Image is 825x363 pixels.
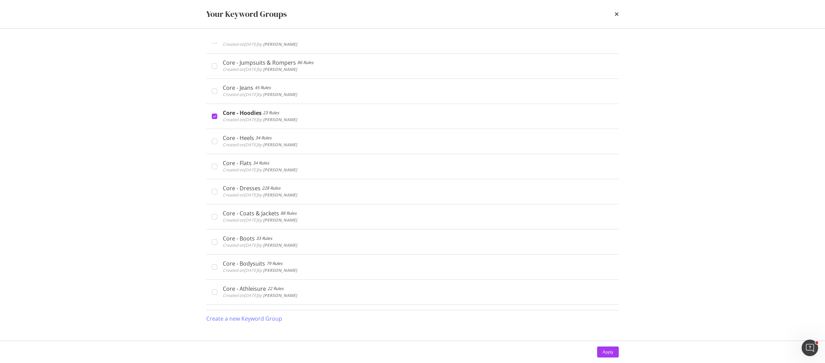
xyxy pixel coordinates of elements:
span: Created on [DATE] by [223,66,297,72]
div: 86 Rules [297,59,313,66]
div: Core - Bodysuits [223,260,265,267]
div: Core - Hoodies [223,109,262,116]
span: Created on [DATE] by [223,41,297,47]
b: [PERSON_NAME] [263,242,297,248]
b: [PERSON_NAME] [263,167,297,173]
div: Core - Heels [223,135,254,141]
b: [PERSON_NAME] [263,41,297,47]
span: Created on [DATE] by [223,142,297,148]
b: [PERSON_NAME] [263,92,297,97]
div: Core - Coats & Jackets [223,210,279,217]
div: Core - Jumpsuits & Rompers [223,59,296,66]
div: Core - Athleisure [223,285,266,292]
span: Created on [DATE] by [223,267,297,273]
b: [PERSON_NAME] [263,117,297,122]
div: Core - Boots [223,235,255,242]
div: 33 Rules [256,235,272,242]
div: Apply [603,349,613,355]
div: 22 Rules [267,285,284,292]
b: [PERSON_NAME] [263,292,297,298]
button: Create a new Keyword Group [206,310,282,327]
span: Created on [DATE] by [223,292,297,298]
div: 88 Rules [280,210,297,217]
div: 34 Rules [253,160,269,167]
div: Create a new Keyword Group [206,315,282,323]
b: [PERSON_NAME] [263,267,297,273]
span: Created on [DATE] by [223,167,297,173]
b: [PERSON_NAME] [263,142,297,148]
b: [PERSON_NAME] [263,66,297,72]
button: Apply [597,346,619,357]
div: 23 Rules [263,109,279,116]
div: times [615,8,619,20]
div: 228 Rules [262,185,280,192]
span: Created on [DATE] by [223,217,297,223]
b: [PERSON_NAME] [263,217,297,223]
div: Core - Jeans [223,84,253,91]
div: 45 Rules [255,84,271,91]
div: Your Keyword Groups [206,8,287,20]
b: [PERSON_NAME] [263,192,297,198]
div: Core - Flats [223,160,252,167]
div: 79 Rules [266,260,283,267]
span: Created on [DATE] by [223,242,297,248]
div: Core - Dresses [223,185,261,192]
iframe: Intercom live chat [802,340,818,356]
div: 34 Rules [255,135,272,141]
span: Created on [DATE] by [223,92,297,97]
span: Created on [DATE] by [223,192,297,198]
span: Created on [DATE] by [223,117,297,122]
